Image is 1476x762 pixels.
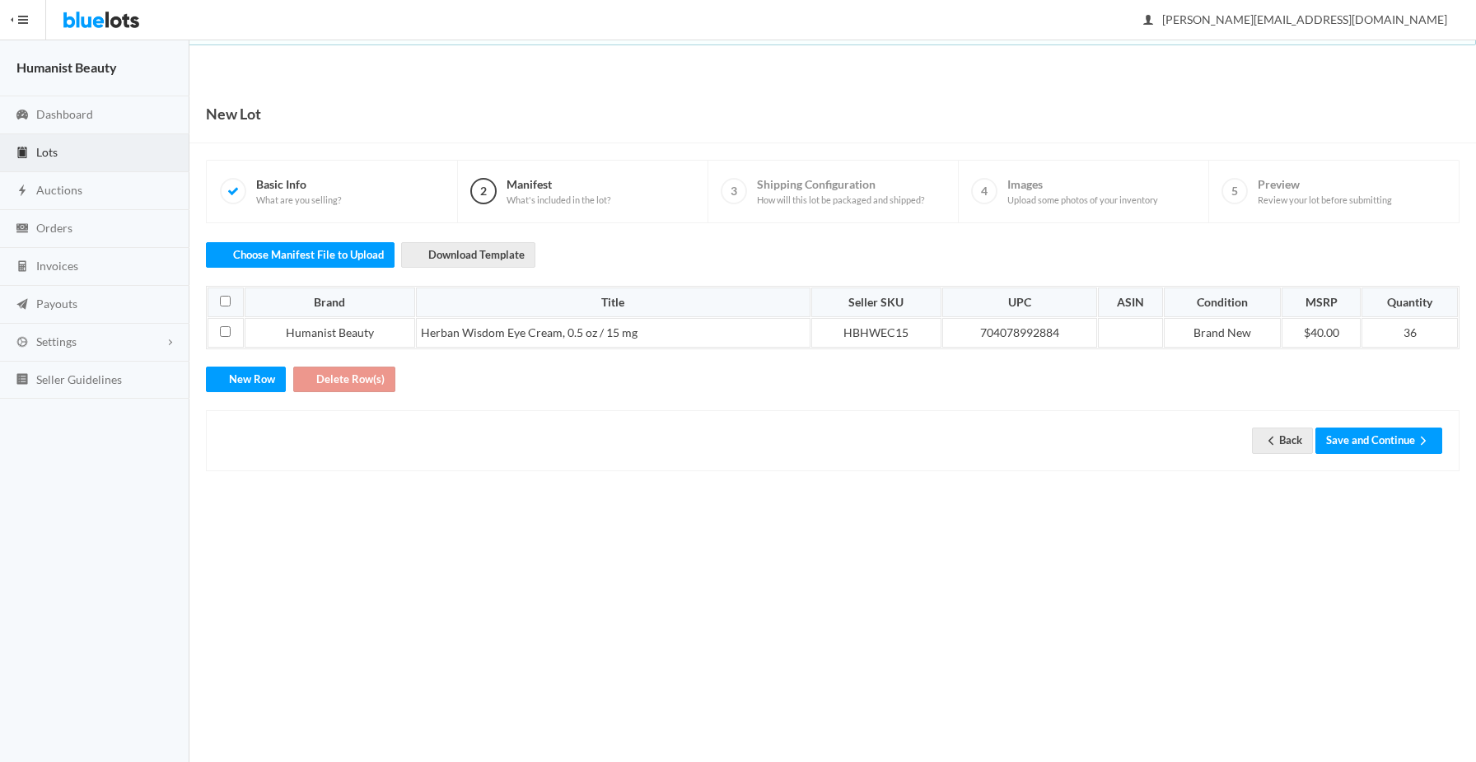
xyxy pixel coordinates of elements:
[213,372,229,388] ion-icon: add
[1362,318,1458,348] td: 36
[14,335,30,351] ion-icon: cog
[1007,177,1158,206] span: Images
[1282,288,1361,317] th: MSRP
[1282,318,1361,348] td: $40.00
[14,222,30,237] ion-icon: cash
[36,372,122,386] span: Seller Guidelines
[36,297,77,311] span: Payouts
[1258,194,1392,206] span: Review your lot before submitting
[757,177,924,206] span: Shipping Configuration
[971,178,997,204] span: 4
[206,101,261,126] h1: New Lot
[213,248,229,264] ion-icon: cloud upload
[245,288,415,317] th: Brand
[36,334,77,348] span: Settings
[1258,177,1392,206] span: Preview
[245,318,415,348] td: Humanist Beauty
[36,183,82,197] span: Auctions
[401,242,535,268] a: downloadDownload Template
[1007,194,1158,206] span: Upload some photos of your inventory
[942,288,1097,317] th: UPC
[36,145,58,159] span: Lots
[293,367,395,392] button: trashDelete Row(s)
[408,248,424,264] ion-icon: download
[256,177,341,206] span: Basic Info
[1252,428,1313,453] a: arrow backBack
[757,194,924,206] span: How will this lot be packaged and shipped?
[1098,288,1162,317] th: ASIN
[470,178,497,204] span: 2
[206,242,395,268] label: Choose Manifest File to Upload
[811,318,941,348] td: HBHWEC15
[416,318,810,348] td: Herban Wisdom Eye Cream, 0.5 oz / 15 mg
[14,372,30,388] ion-icon: list box
[206,367,286,392] button: addNew Row
[1221,178,1248,204] span: 5
[16,59,117,75] strong: Humanist Beauty
[1164,318,1282,348] td: Brand New
[942,318,1097,348] td: 704078992884
[300,372,316,388] ion-icon: trash
[256,194,341,206] span: What are you selling?
[36,259,78,273] span: Invoices
[416,288,810,317] th: Title
[36,221,72,235] span: Orders
[1140,13,1156,29] ion-icon: person
[1263,434,1279,450] ion-icon: arrow back
[1362,288,1458,317] th: Quantity
[14,108,30,124] ion-icon: speedometer
[14,297,30,313] ion-icon: paper plane
[507,194,610,206] span: What's included in the lot?
[14,259,30,275] ion-icon: calculator
[1164,288,1282,317] th: Condition
[1415,434,1432,450] ion-icon: arrow forward
[36,107,93,121] span: Dashboard
[721,178,747,204] span: 3
[14,146,30,161] ion-icon: clipboard
[1144,12,1447,26] span: [PERSON_NAME][EMAIL_ADDRESS][DOMAIN_NAME]
[507,177,610,206] span: Manifest
[14,184,30,199] ion-icon: flash
[1315,428,1442,453] button: Save and Continuearrow forward
[811,288,941,317] th: Seller SKU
